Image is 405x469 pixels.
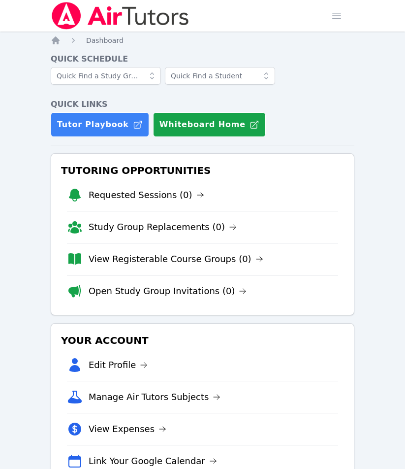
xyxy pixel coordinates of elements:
[89,422,166,436] a: View Expenses
[51,53,354,65] h4: Quick Schedule
[89,252,263,266] a: View Registerable Course Groups (0)
[51,2,190,30] img: Air Tutors
[59,162,346,179] h3: Tutoring Opportunities
[86,35,124,45] a: Dashboard
[89,284,247,298] a: Open Study Group Invitations (0)
[89,220,237,234] a: Study Group Replacements (0)
[89,358,148,372] a: Edit Profile
[51,99,354,110] h4: Quick Links
[89,390,221,404] a: Manage Air Tutors Subjects
[89,188,204,202] a: Requested Sessions (0)
[165,67,275,85] input: Quick Find a Student
[51,67,161,85] input: Quick Find a Study Group
[51,35,354,45] nav: Breadcrumb
[59,332,346,349] h3: Your Account
[89,454,217,468] a: Link Your Google Calendar
[51,112,149,137] a: Tutor Playbook
[86,36,124,44] span: Dashboard
[153,112,266,137] button: Whiteboard Home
